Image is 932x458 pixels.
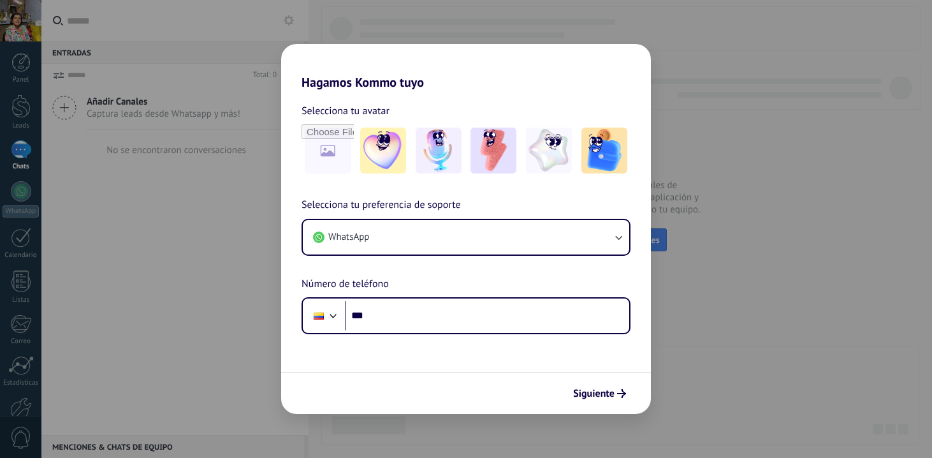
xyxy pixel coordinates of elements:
button: WhatsApp [303,220,629,255]
img: -5.jpeg [581,128,627,174]
img: -4.jpeg [526,128,572,174]
span: Número de teléfono [302,276,389,293]
button: Siguiente [567,383,632,404]
span: WhatsApp [328,231,369,244]
span: Selecciona tu avatar [302,103,390,119]
span: Selecciona tu preferencia de soporte [302,197,461,214]
img: -1.jpeg [360,128,406,174]
h2: Hagamos Kommo tuyo [281,44,651,90]
span: Siguiente [573,389,615,398]
img: -2.jpeg [416,128,462,174]
div: Colombia: + 57 [307,302,331,329]
img: -3.jpeg [470,128,516,174]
